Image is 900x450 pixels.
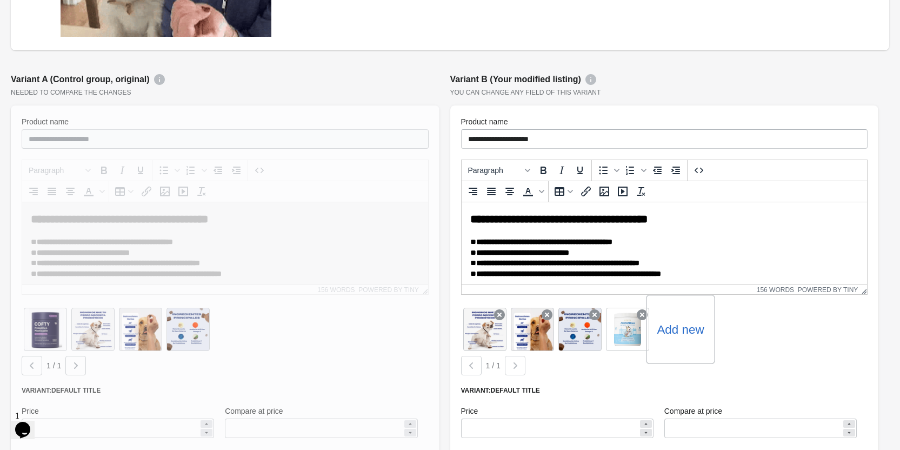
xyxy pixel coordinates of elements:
div: Variant: Default Title [461,386,868,395]
button: Blocks [464,161,534,180]
label: Product name [461,116,508,127]
label: Add new [657,321,704,338]
button: 156 words [757,286,794,294]
button: Insert/edit image [595,182,614,201]
button: Insert/edit media [614,182,632,201]
button: Decrease indent [648,161,666,180]
div: Text color [519,182,546,201]
button: Underline [571,161,589,180]
button: Bold [534,161,552,180]
button: Source code [690,161,708,180]
div: You can change any field of this variant [450,88,879,97]
div: Variant A (Control group, original) [11,73,439,86]
div: Numbered list [621,161,648,180]
label: Price [461,406,478,416]
span: 1 / 1 [486,361,501,370]
div: Needed to compare the changes [11,88,439,97]
button: Align center [501,182,519,201]
button: Align right [464,182,482,201]
iframe: Rich Text Area. Press ALT-0 for help. [462,202,868,284]
button: Justify [482,182,501,201]
iframe: chat widget [11,407,45,439]
label: Compare at price [664,406,722,416]
span: 1 / 1 [46,361,61,370]
button: Insert/edit link [577,182,595,201]
div: Variant B (Your modified listing) [450,73,879,86]
span: Paragraph [468,166,521,175]
div: Resize [858,285,867,294]
a: Powered by Tiny [798,286,858,294]
button: Italic [552,161,571,180]
button: Increase indent [666,161,685,180]
div: Bullet list [594,161,621,180]
button: Clear formatting [632,182,650,201]
button: Table [551,182,577,201]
